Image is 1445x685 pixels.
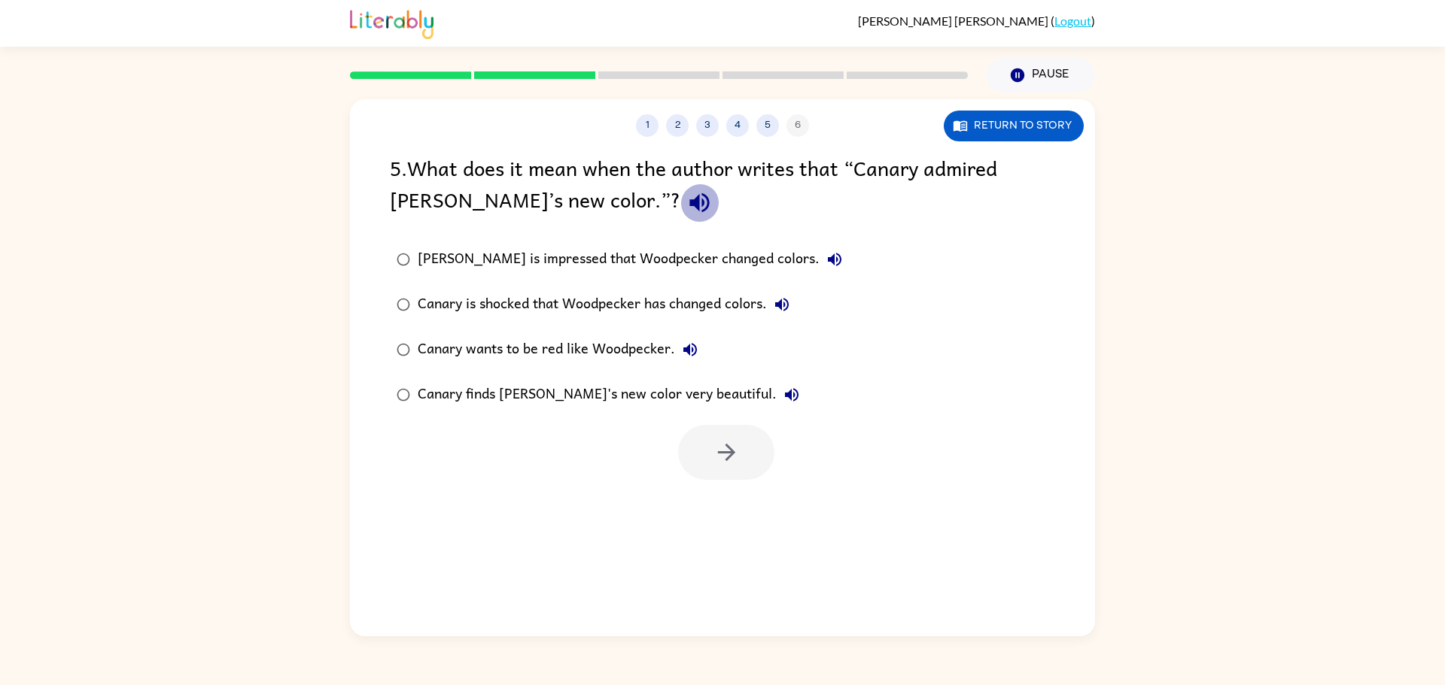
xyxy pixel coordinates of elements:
[350,6,433,39] img: Literably
[986,58,1095,92] button: Pause
[1054,14,1091,28] a: Logout
[390,152,1055,222] div: 5 . What does it mean when the author writes that “Canary admired [PERSON_NAME]’s new color.”?
[636,114,659,137] button: 1
[944,111,1084,141] button: Return to story
[418,380,807,410] div: Canary finds [PERSON_NAME]'s new color very beautiful.
[858,14,1095,28] div: ( )
[767,289,797,320] button: Canary is shocked that Woodpecker has changed colors.
[418,289,797,320] div: Canary is shocked that Woodpecker has changed colors.
[666,114,689,137] button: 2
[777,380,807,410] button: Canary finds [PERSON_NAME]'s new color very beautiful.
[726,114,749,137] button: 4
[418,335,705,365] div: Canary wants to be red like Woodpecker.
[756,114,779,137] button: 5
[820,244,850,274] button: [PERSON_NAME] is impressed that Woodpecker changed colors.
[696,114,719,137] button: 3
[675,335,705,365] button: Canary wants to be red like Woodpecker.
[858,14,1051,28] span: [PERSON_NAME] [PERSON_NAME]
[418,244,850,274] div: [PERSON_NAME] is impressed that Woodpecker changed colors.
